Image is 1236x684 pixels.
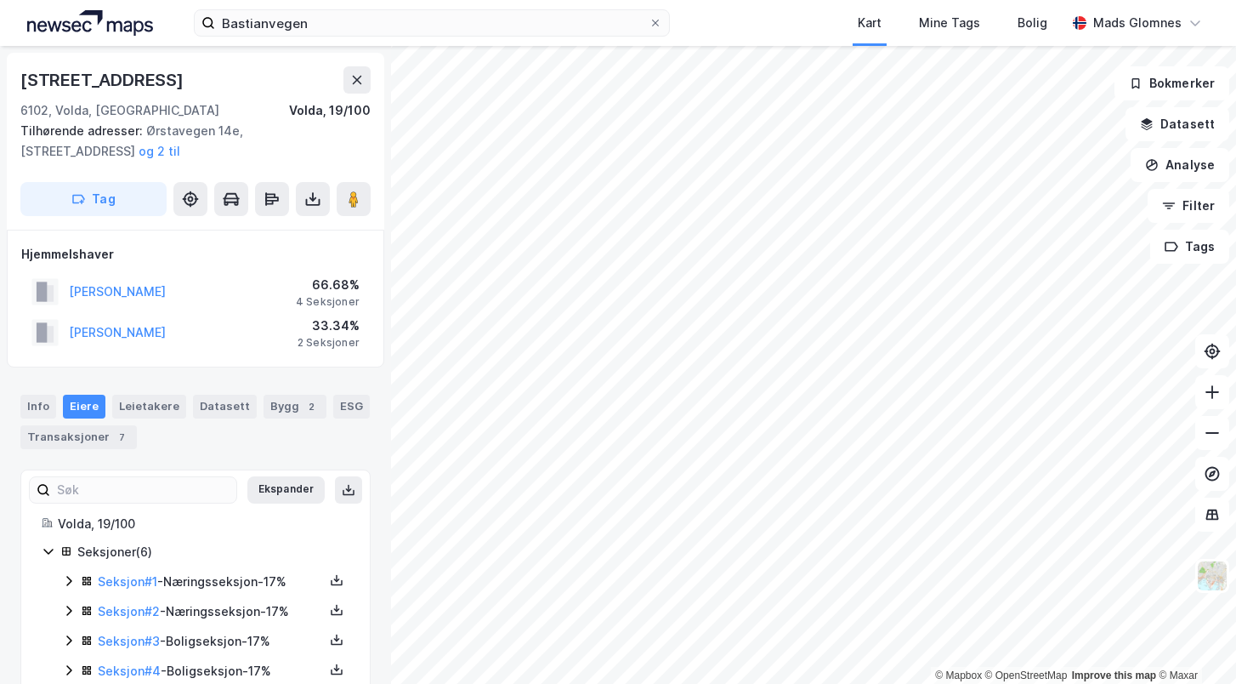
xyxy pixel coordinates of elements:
a: Seksjon#1 [98,574,157,589]
button: Tag [20,182,167,216]
a: Seksjon#4 [98,664,161,678]
div: 2 [303,398,320,415]
a: Mapbox [935,670,982,681]
button: Filter [1148,189,1229,223]
iframe: Chat Widget [1151,602,1236,684]
div: - Boligseksjon - 17% [98,661,324,681]
a: Seksjon#2 [98,604,160,618]
div: Seksjoner ( 6 ) [77,542,349,562]
div: Eiere [63,395,105,419]
div: Datasett [193,395,257,419]
div: Hjemmelshaver [21,244,370,265]
button: Analyse [1131,148,1229,182]
div: 66.68% [296,275,360,295]
div: Leietakere [112,395,186,419]
div: Kontrollprogram for chat [1151,602,1236,684]
div: Ørstavegen 14e, [STREET_ADDRESS] [20,121,357,162]
div: - Næringsseksjon - 17% [98,601,324,622]
img: logo.a4113a55bc3d86da70a041830d287a7e.svg [27,10,153,36]
div: ESG [333,395,370,419]
a: Seksjon#3 [98,634,160,648]
input: Søk [50,477,236,503]
div: Kart [858,13,882,33]
button: Bokmerker [1114,66,1229,100]
img: Z [1196,560,1228,592]
div: Mine Tags [919,13,980,33]
div: [STREET_ADDRESS] [20,66,187,94]
div: Info [20,395,56,419]
div: 4 Seksjoner [296,295,360,309]
button: Tags [1150,230,1229,264]
button: Datasett [1125,107,1229,141]
span: Tilhørende adresser: [20,123,146,138]
div: Volda, 19/100 [58,514,349,534]
div: - Næringsseksjon - 17% [98,572,324,592]
div: Mads Glomnes [1093,13,1182,33]
div: 2 Seksjoner [298,336,360,350]
div: 33.34% [298,316,360,336]
input: Søk på adresse, matrikkel, gårdeiere, leietakere eller personer [215,10,649,36]
button: Ekspander [247,476,325,504]
div: Transaksjoner [20,425,137,449]
div: Bygg [264,395,326,419]
div: 7 [113,429,130,446]
div: - Boligseksjon - 17% [98,631,324,652]
a: OpenStreetMap [985,670,1068,681]
a: Improve this map [1072,670,1156,681]
div: Bolig [1018,13,1047,33]
div: Volda, 19/100 [289,100,371,121]
div: 6102, Volda, [GEOGRAPHIC_DATA] [20,100,219,121]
